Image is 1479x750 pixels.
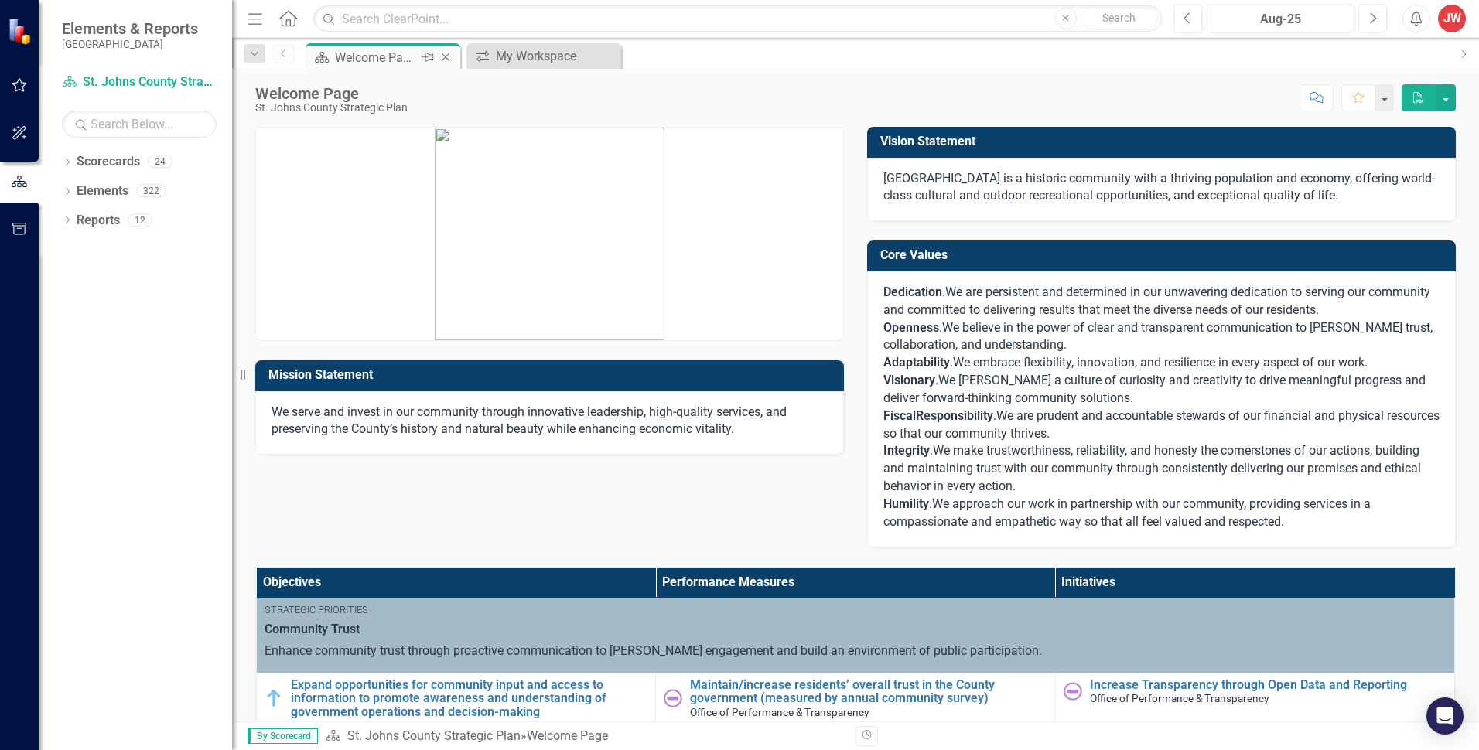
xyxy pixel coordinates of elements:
span: Open [883,320,913,335]
span: We [PERSON_NAME] a culture of curiosity and creativity to drive meaningful progress and deliver f... [883,373,1426,405]
span: We believe in the power of clear and transparent communication to [PERSON_NAME] trust, collaborat... [883,320,1433,353]
span: We are prudent and accountable stewards of our financial and physical resources so that our commu... [883,408,1440,441]
div: Welcome Page [335,48,418,67]
div: Welcome Page [527,728,608,743]
a: Scorecards [77,153,140,171]
img: Not Started [664,689,682,707]
div: Welcome Page [255,85,408,102]
span: ity [980,408,993,423]
img: mceclip0.png [435,128,664,340]
span: . [939,320,942,335]
span: We approach our work in partnership with our community, providing services in a compassionate and... [883,496,1371,529]
span: We are persistent and determined in our unwavering dedication to serving our community and commit... [883,285,1430,317]
div: 12 [128,213,152,227]
span: We embrace flexibility, innovation, and resilience in every aspect of our work. [953,355,1368,370]
h3: Vision Statement [880,135,1448,148]
span: We serve and invest in our community through innovative leadership, high-quality services, and pr... [272,404,787,437]
img: Not Started [1064,682,1082,701]
span: Adaptability [883,355,950,370]
h3: Core Values [880,248,1448,262]
span: ness [913,320,939,335]
span: Fiscal [883,408,916,423]
a: Reports [77,212,120,230]
div: Open Intercom Messenger [1426,697,1464,735]
button: Search [1081,8,1158,29]
span: . [950,355,953,370]
strong: Visionary [883,373,935,387]
a: St. Johns County Strategic Plan [62,73,217,91]
a: Elements [77,182,128,200]
div: Aug-25 [1212,10,1349,29]
span: Office of Performance & Transparency [690,706,869,718]
a: My Workspace [470,46,617,66]
div: 24 [148,155,172,169]
div: 322 [136,185,166,198]
a: Increase Transparency through Open Data and Reporting [1090,678,1447,692]
input: Search Below... [62,111,217,138]
input: Search ClearPoint... [313,5,1162,32]
strong: Humility [883,496,929,511]
span: By Scorecard [248,728,318,744]
strong: Dedication [883,285,942,299]
div: » [326,728,844,745]
div: Strategic Priorities [265,603,1447,617]
h3: Mission Statement [268,368,836,382]
span: Community Trust [265,621,1447,639]
strong: Integrity [883,443,930,458]
span: . [993,408,996,423]
a: Maintain/increase residents’ overall trust in the County government (measured by annual community... [690,678,1047,705]
div: My Workspace [496,46,617,66]
span: . [883,285,945,299]
span: Enhance community trust through proactive communication to [PERSON_NAME] engagement and build an ... [265,643,1042,658]
span: Responsibil [916,408,980,423]
span: Office of Performance & Transparency [1090,692,1269,704]
span: . [883,373,938,387]
span: . [883,443,933,458]
span: Search [1102,12,1136,24]
button: Aug-25 [1207,5,1354,32]
button: JW [1438,5,1466,32]
span: . [883,496,932,511]
small: [GEOGRAPHIC_DATA] [62,38,198,50]
img: ClearPoint Strategy [8,18,35,45]
a: St. Johns County Strategic Plan [347,728,521,743]
div: St. Johns County Strategic Plan [255,102,408,114]
span: Elements & Reports [62,19,198,38]
a: Expand opportunities for community input and access to information to promote awareness and under... [291,678,647,719]
img: In Progress [265,689,283,707]
span: We make trustworthiness, reliability, and honesty the cornerstones of our actions, building and m... [883,443,1421,493]
span: [GEOGRAPHIC_DATA] is a historic community with a thriving population and economy, offering world-... [883,171,1435,203]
